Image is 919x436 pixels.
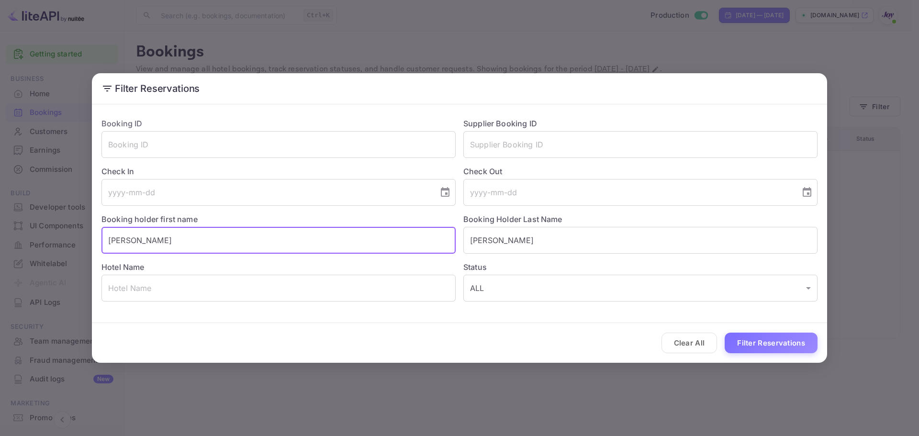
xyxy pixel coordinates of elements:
button: Clear All [661,333,717,353]
input: yyyy-mm-dd [463,179,794,206]
button: Choose date [797,183,817,202]
label: Check Out [463,166,818,177]
h2: Filter Reservations [92,73,827,104]
button: Filter Reservations [725,333,818,353]
label: Check In [101,166,456,177]
label: Booking ID [101,119,143,128]
label: Hotel Name [101,262,145,272]
input: Booking ID [101,131,456,158]
label: Booking holder first name [101,214,198,224]
label: Booking Holder Last Name [463,214,562,224]
div: ALL [463,275,818,302]
input: Supplier Booking ID [463,131,818,158]
label: Status [463,261,818,273]
button: Choose date [436,183,455,202]
input: yyyy-mm-dd [101,179,432,206]
label: Supplier Booking ID [463,119,537,128]
input: Holder First Name [101,227,456,254]
input: Holder Last Name [463,227,818,254]
input: Hotel Name [101,275,456,302]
